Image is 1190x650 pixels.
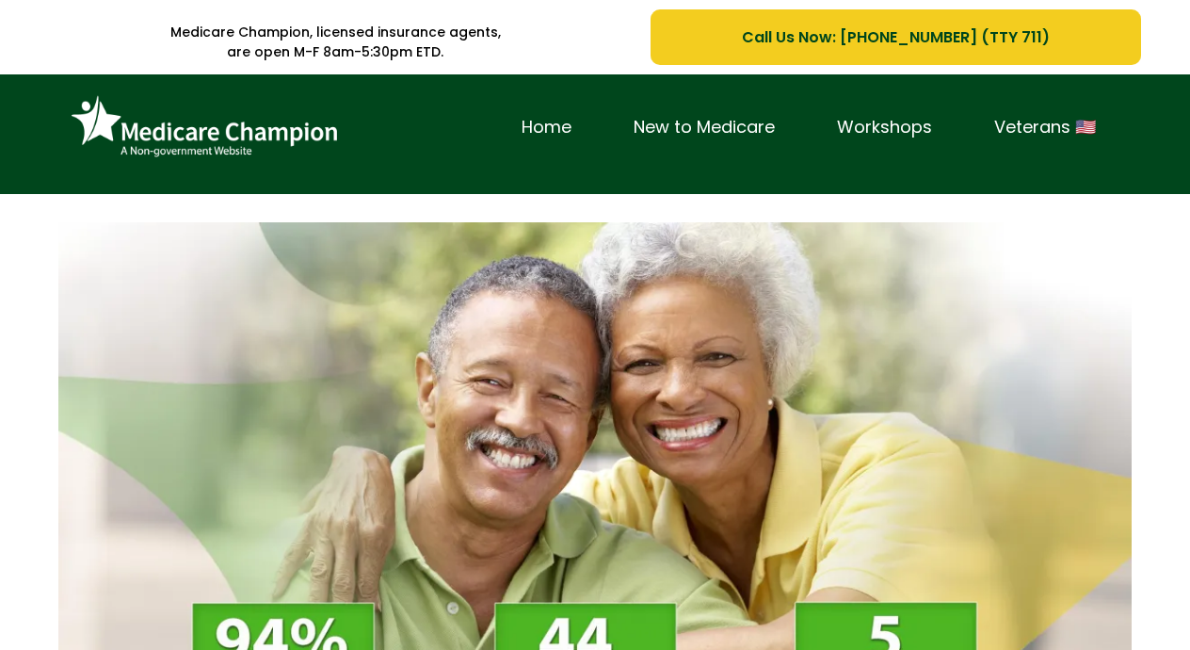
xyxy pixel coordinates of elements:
p: Medicare Champion, licensed insurance agents, [49,23,622,42]
a: Call Us Now: 1-833-823-1990 (TTY 711) [651,9,1141,65]
img: Brand Logo [63,89,346,166]
p: are open M-F 8am-5:30pm ETD. [49,42,622,62]
a: Veterans 🇺🇸 [963,113,1127,142]
a: Workshops [806,113,963,142]
a: New to Medicare [603,113,806,142]
a: Home [490,113,603,142]
span: Call Us Now: [PHONE_NUMBER] (TTY 711) [742,25,1050,49]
